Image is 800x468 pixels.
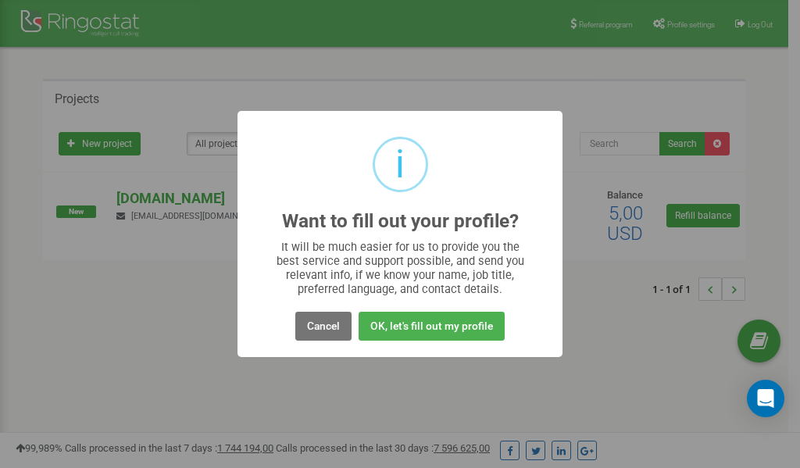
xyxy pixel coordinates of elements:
[359,312,505,341] button: OK, let's fill out my profile
[269,240,532,296] div: It will be much easier for us to provide you the best service and support possible, and send you ...
[747,380,784,417] div: Open Intercom Messenger
[295,312,352,341] button: Cancel
[395,139,405,190] div: i
[282,211,519,232] h2: Want to fill out your profile?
